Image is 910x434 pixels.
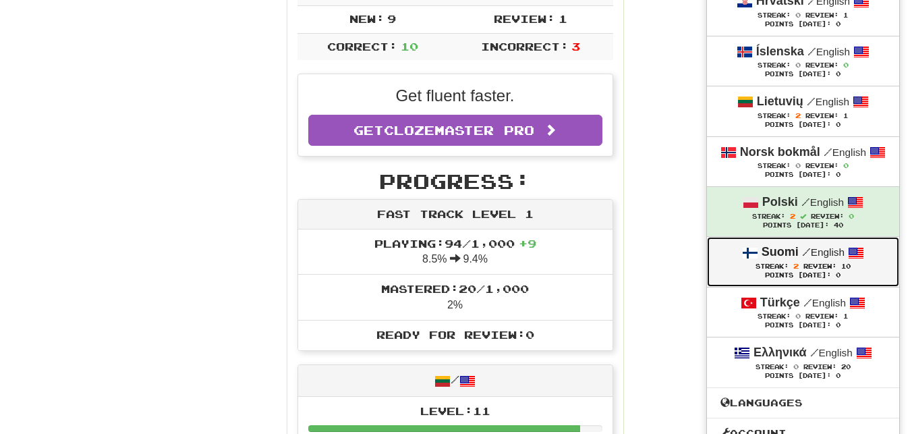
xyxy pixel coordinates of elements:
span: Review: [805,61,838,69]
span: Review: [805,162,838,169]
span: Mastered: 20 / 1,000 [381,282,529,295]
span: / [803,296,812,308]
strong: Lietuvių [757,94,803,108]
h2: Progress: [297,170,613,192]
strong: Suomi [762,245,799,259]
span: 0 [795,312,801,320]
a: Languages [707,394,899,412]
span: Review: [803,363,836,371]
strong: Türkçe [760,296,800,309]
span: Review: [805,112,838,119]
div: Points [DATE]: 0 [720,70,886,79]
span: 0 [795,161,801,169]
span: Playing: 94 / 1,000 [374,237,536,250]
span: 0 [849,212,854,220]
strong: Íslenska [756,45,804,58]
span: Streak: [752,213,785,220]
span: Review: [805,313,838,320]
small: English [802,246,845,258]
span: 20 [841,363,851,371]
strong: Polski [762,195,798,209]
span: Review: [803,263,836,270]
a: GetClozemaster Pro [308,115,602,146]
small: English [824,146,866,158]
span: 0 [843,161,849,169]
span: + 9 [519,237,536,250]
li: 8.5% 9.4% [298,229,613,275]
strong: Ελληνικά [753,346,807,359]
span: Streak: [758,11,791,19]
span: Clozemaster Pro [384,123,534,138]
a: Polski /English Streak: 2 Review: 0 Points [DATE]: 40 [707,187,899,236]
span: 1 [843,112,848,119]
div: Points [DATE]: 0 [720,20,886,29]
a: Lietuvių /English Streak: 2 Review: 1 Points [DATE]: 0 [707,86,899,136]
span: / [807,95,816,107]
span: 0 [843,61,849,69]
p: Get fluent faster. [308,84,602,107]
span: Review: [805,11,838,19]
span: 2 [795,111,801,119]
li: 2% [298,274,613,321]
span: Incorrect: [481,40,569,53]
small: English [807,96,849,107]
span: Streak: [758,313,791,320]
div: / [298,365,613,397]
span: Ready for Review: 0 [376,328,534,341]
span: Streak: [758,61,791,69]
span: Streak: [758,162,791,169]
span: Streak: [756,263,789,270]
small: English [803,297,846,308]
strong: Norsk bokmål [740,145,820,159]
span: Streak includes today. [800,213,806,219]
a: Suomi /English Streak: 2 Review: 10 Points [DATE]: 0 [707,237,899,286]
span: New: [349,12,385,25]
span: Level: 11 [420,404,490,417]
span: / [824,146,832,158]
span: 2 [790,212,795,220]
div: Fast Track Level 1 [298,200,613,229]
span: 1 [843,11,848,19]
a: Norsk bokmål /English Streak: 0 Review: 0 Points [DATE]: 0 [707,137,899,186]
div: Points [DATE]: 0 [720,321,886,330]
span: 3 [571,40,580,53]
div: Points [DATE]: 40 [720,221,886,230]
span: Review: [811,213,844,220]
span: 2 [793,262,799,270]
span: 0 [795,11,801,19]
span: 1 [559,12,567,25]
span: Streak: [756,363,789,371]
span: / [802,246,811,258]
span: 10 [841,263,851,270]
a: Türkçe /English Streak: 0 Review: 1 Points [DATE]: 0 [707,288,899,337]
span: 9 [387,12,396,25]
small: English [801,196,844,208]
div: Points [DATE]: 0 [720,271,886,280]
small: English [810,347,853,358]
span: 10 [401,40,418,53]
span: / [801,196,810,208]
div: Points [DATE]: 0 [720,171,886,180]
small: English [807,46,850,57]
span: Correct: [327,40,397,53]
div: Points [DATE]: 0 [720,121,886,130]
span: 1 [843,313,848,320]
span: 0 [795,61,801,69]
span: 0 [793,362,799,371]
span: Review: [494,12,555,25]
a: Íslenska /English Streak: 0 Review: 0 Points [DATE]: 0 [707,36,899,86]
div: Points [DATE]: 0 [720,372,886,381]
span: / [810,346,819,358]
span: / [807,45,816,57]
a: Ελληνικά /English Streak: 0 Review: 20 Points [DATE]: 0 [707,337,899,387]
span: Streak: [758,112,791,119]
